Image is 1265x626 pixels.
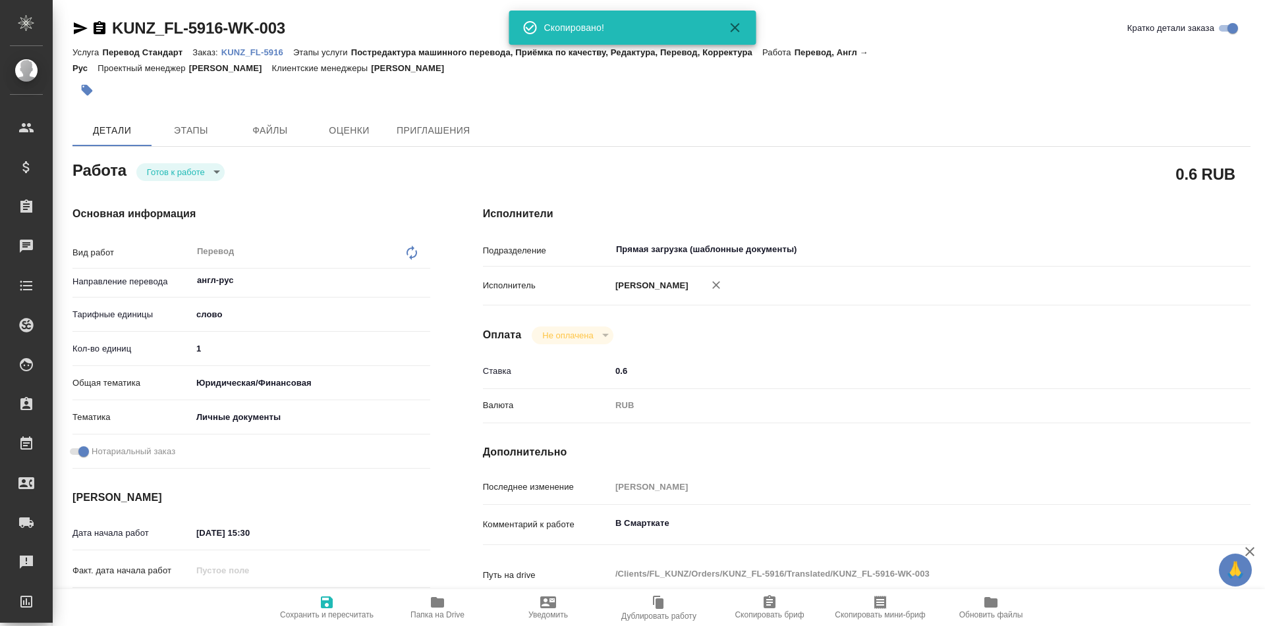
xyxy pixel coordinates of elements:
button: Скопировать мини-бриф [825,589,936,626]
button: Open [423,279,426,282]
button: Open [1179,248,1182,251]
p: Тарифные единицы [72,308,192,321]
p: Вид работ [72,246,192,259]
span: Сохранить и пересчитать [280,610,374,619]
button: Добавить тэг [72,76,101,105]
span: Обновить файлы [959,610,1023,619]
span: Уведомить [528,610,568,619]
span: Дублировать работу [621,612,696,621]
p: Тематика [72,411,192,424]
input: Пустое поле [192,561,307,580]
button: 🙏 [1219,554,1252,587]
h2: 0.6 RUB [1175,163,1235,185]
p: Клиентские менеджеры [272,63,372,73]
textarea: В Смарткате [611,512,1187,535]
a: KUNZ_FL-5916-WK-003 [112,19,285,37]
span: Этапы [159,122,223,139]
p: KUNZ_FL-5916 [221,47,293,57]
input: ✎ Введи что-нибудь [192,339,430,358]
p: Дата начала работ [72,527,192,540]
button: Сохранить и пересчитать [271,589,382,626]
h4: Дополнительно [483,444,1251,460]
span: Папка на Drive [410,610,464,619]
div: Скопировано! [544,21,709,34]
button: Закрыть [719,20,751,36]
p: Ставка [483,365,611,378]
p: Путь на drive [483,569,611,582]
p: Направление перевода [72,275,192,288]
p: Этапы услуги [293,47,351,57]
button: Дублировать работу [604,589,714,626]
input: ✎ Введи что-нибудь [192,523,307,542]
p: Комментарий к работе [483,518,611,531]
div: Юридическая/Финансовая [192,372,430,394]
h4: Исполнители [483,206,1251,222]
p: Постредактура машинного перевода, Приёмка по качеству, Редактура, Перевод, Корректура [351,47,762,57]
div: слово [192,303,430,326]
div: Готов к работе [136,163,225,181]
p: Кол-во единиц [72,342,192,355]
p: Услуга [72,47,102,57]
p: Заказ: [192,47,221,57]
p: [PERSON_NAME] [189,63,272,73]
a: KUNZ_FL-5916 [221,46,293,57]
div: Готов к работе [532,326,613,344]
span: 🙏 [1224,556,1247,584]
p: Факт. дата начала работ [72,564,192,577]
button: Не оплачена [538,330,597,341]
p: Исполнитель [483,279,611,292]
span: Кратко детали заказа [1127,22,1214,35]
p: Последнее изменение [483,481,611,494]
p: [PERSON_NAME] [611,279,689,292]
div: Личные документы [192,406,430,429]
span: Скопировать бриф [735,610,804,619]
textarea: /Clients/FL_KUNZ/Orders/KUNZ_FL-5916/Translated/KUNZ_FL-5916-WK-003 [611,563,1187,585]
input: ✎ Введи что-нибудь [611,361,1187,380]
h4: [PERSON_NAME] [72,490,430,506]
button: Скопировать бриф [714,589,825,626]
p: Подразделение [483,244,611,257]
button: Папка на Drive [382,589,493,626]
p: Работа [762,47,795,57]
p: [PERSON_NAME] [371,63,454,73]
span: Оценки [318,122,381,139]
h2: Работа [72,157,126,181]
h4: Основная информация [72,206,430,222]
p: Проектный менеджер [98,63,188,73]
span: Скопировать мини-бриф [835,610,925,619]
button: Уведомить [493,589,604,626]
div: RUB [611,394,1187,417]
button: Скопировать ссылку для ЯМессенджера [72,20,88,36]
span: Нотариальный заказ [92,445,175,458]
p: Перевод Стандарт [102,47,192,57]
button: Обновить файлы [936,589,1046,626]
span: Файлы [239,122,302,139]
p: Валюта [483,399,611,412]
button: Удалить исполнителя [702,271,731,300]
button: Готов к работе [143,167,209,178]
input: Пустое поле [611,477,1187,496]
h4: Оплата [483,327,522,343]
p: Общая тематика [72,377,192,390]
span: Приглашения [397,122,470,139]
span: Детали [80,122,144,139]
button: Скопировать ссылку [92,20,107,36]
